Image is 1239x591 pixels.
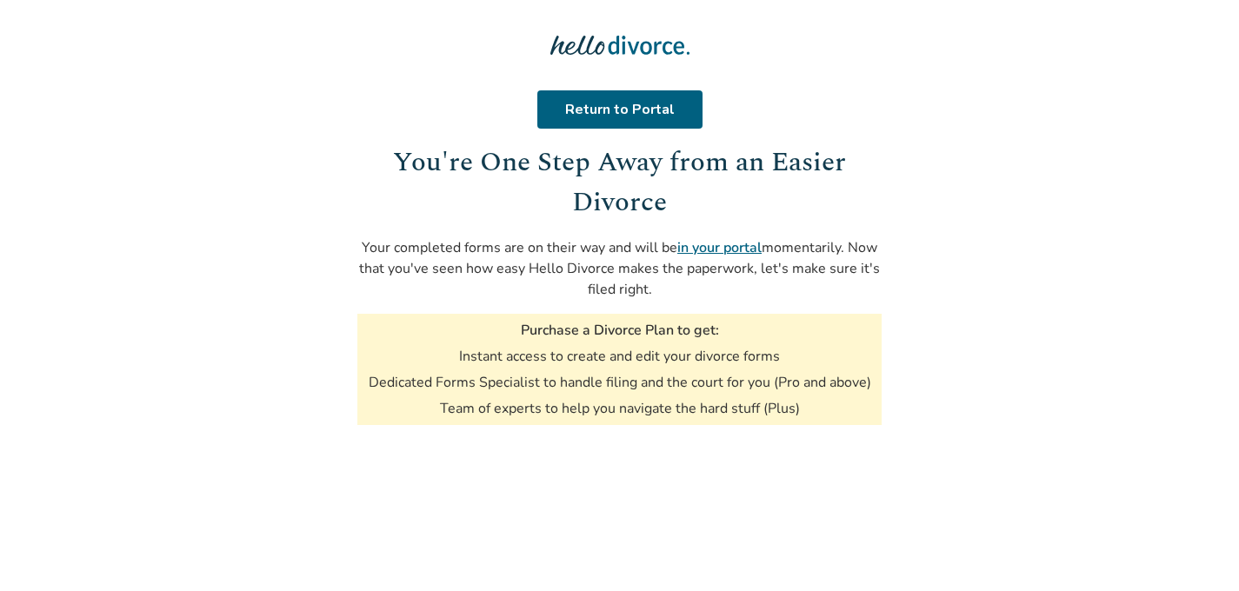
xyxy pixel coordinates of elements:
a: in your portal [677,238,762,257]
li: Team of experts to help you navigate the hard stuff (Plus) [440,399,800,418]
h1: You're One Step Away from an Easier Divorce [357,143,882,223]
li: Dedicated Forms Specialist to handle filing and the court for you (Pro and above) [369,373,871,392]
li: Instant access to create and edit your divorce forms [459,347,780,366]
h3: Purchase a Divorce Plan to get: [521,321,719,340]
p: Your completed forms are on their way and will be momentarily. Now that you've seen how easy Hell... [357,237,882,300]
a: Return to Portal [537,90,703,129]
img: Hello Divorce Logo [550,28,689,63]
